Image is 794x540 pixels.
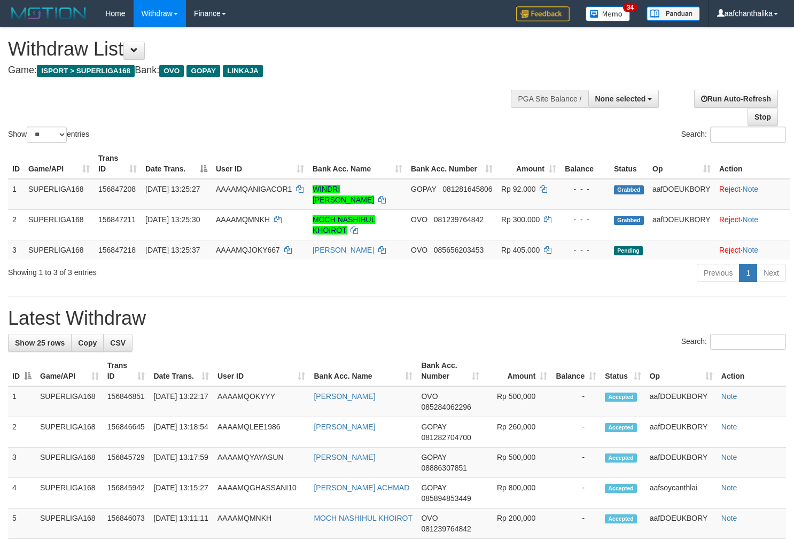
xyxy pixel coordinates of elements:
[36,448,103,478] td: SUPERLIGA168
[645,356,717,386] th: Op: activate to sort column ascending
[78,339,97,347] span: Copy
[645,386,717,417] td: aafDOEUKBORY
[588,90,659,108] button: None selected
[715,148,790,179] th: Action
[8,65,519,76] h4: Game: Bank:
[421,392,438,401] span: OVO
[551,417,601,448] td: -
[8,209,24,240] td: 2
[8,448,36,478] td: 3
[213,417,309,448] td: AAAAMQLEE1986
[484,448,552,478] td: Rp 500,000
[719,215,741,224] a: Reject
[484,417,552,448] td: Rp 260,000
[8,508,36,539] td: 5
[8,148,24,179] th: ID
[516,6,570,21] img: Feedback.jpg
[694,90,778,108] a: Run Auto-Refresh
[8,263,323,278] div: Showing 1 to 3 of 3 entries
[717,356,786,386] th: Action
[645,417,717,448] td: aafDOEUKBORY
[605,514,637,523] span: Accepted
[721,483,737,492] a: Note
[213,508,309,539] td: AAAAMQMNKH
[159,65,184,77] span: OVO
[484,386,552,417] td: Rp 500,000
[223,65,263,77] span: LINKAJA
[411,246,427,254] span: OVO
[551,448,601,478] td: -
[605,453,637,463] span: Accepted
[421,433,471,442] span: Copy 081282704700 to clipboard
[8,5,89,21] img: MOTION_logo.png
[213,356,309,386] th: User ID: activate to sort column ascending
[186,65,220,77] span: GOPAY
[648,179,715,210] td: aafDOEUKBORY
[719,185,741,193] a: Reject
[411,215,427,224] span: OVO
[8,334,72,352] a: Show 25 rows
[511,90,588,108] div: PGA Site Balance /
[421,422,446,431] span: GOPAY
[757,264,786,282] a: Next
[216,246,280,254] span: AAAAMQJOKY667
[645,448,717,478] td: aafDOEUKBORY
[24,179,94,210] td: SUPERLIGA168
[697,264,739,282] a: Previous
[442,185,492,193] span: Copy 081281645806 to clipboard
[8,356,36,386] th: ID: activate to sort column descending
[36,356,103,386] th: Game/API: activate to sort column ascending
[417,356,483,386] th: Bank Acc. Number: activate to sort column ascending
[149,508,213,539] td: [DATE] 13:11:11
[748,108,778,126] a: Stop
[551,478,601,508] td: -
[36,417,103,448] td: SUPERLIGA168
[645,508,717,539] td: aafDOEUKBORY
[110,339,126,347] span: CSV
[314,453,375,461] a: [PERSON_NAME]
[103,448,150,478] td: 156845729
[313,246,374,254] a: [PERSON_NAME]
[434,246,484,254] span: Copy 085656203453 to clipboard
[551,386,601,417] td: -
[149,448,213,478] td: [DATE] 13:17:59
[721,392,737,401] a: Note
[501,246,540,254] span: Rp 405.000
[8,38,519,60] h1: Withdraw List
[497,148,561,179] th: Amount: activate to sort column ascending
[149,356,213,386] th: Date Trans.: activate to sort column ascending
[484,478,552,508] td: Rp 800,000
[715,179,790,210] td: ·
[721,514,737,522] a: Note
[421,483,446,492] span: GOPAY
[24,148,94,179] th: Game/API: activate to sort column ascending
[98,246,136,254] span: 156847218
[145,215,200,224] span: [DATE] 13:25:30
[149,386,213,417] td: [DATE] 13:22:17
[484,356,552,386] th: Amount: activate to sort column ascending
[623,3,637,12] span: 34
[645,478,717,508] td: aafsoycanthlai
[610,148,648,179] th: Status
[743,246,759,254] a: Note
[407,148,497,179] th: Bank Acc. Number: activate to sort column ascending
[710,334,786,350] input: Search:
[15,339,65,347] span: Show 25 rows
[36,386,103,417] td: SUPERLIGA168
[565,184,605,194] div: - - -
[721,453,737,461] a: Note
[434,215,484,224] span: Copy 081239764842 to clipboard
[314,422,375,431] a: [PERSON_NAME]
[98,185,136,193] span: 156847208
[27,127,67,143] select: Showentries
[313,185,374,204] a: WINDRI [PERSON_NAME]
[605,484,637,493] span: Accepted
[103,478,150,508] td: 156845942
[145,246,200,254] span: [DATE] 13:25:37
[739,264,757,282] a: 1
[149,417,213,448] td: [DATE] 13:18:54
[216,185,292,193] span: AAAAMQANIGACOR1
[614,246,643,255] span: Pending
[647,6,700,21] img: panduan.png
[551,508,601,539] td: -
